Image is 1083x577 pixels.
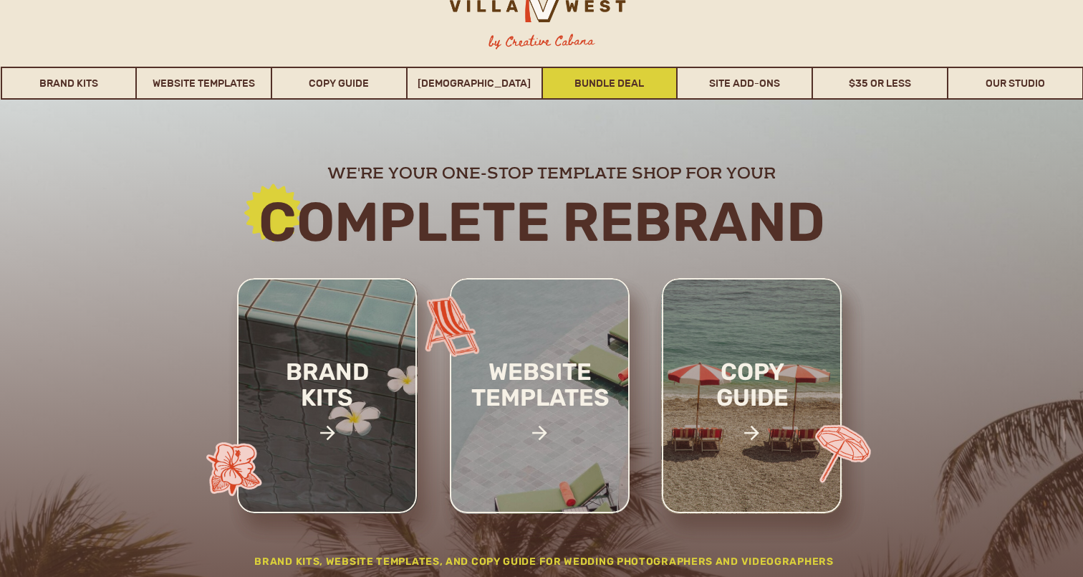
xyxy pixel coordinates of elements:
[223,554,865,575] h2: Brand Kits, website templates, and Copy Guide for wedding photographers and videographers
[2,67,136,100] a: Brand Kits
[155,193,929,251] h2: Complete rebrand
[272,67,406,100] a: Copy Guide
[408,67,541,100] a: [DEMOGRAPHIC_DATA]
[813,67,947,100] a: $35 or Less
[678,67,812,100] a: Site Add-Ons
[137,67,271,100] a: Website Templates
[446,359,634,442] a: website templates
[543,67,677,100] a: Bundle Deal
[225,163,877,181] h2: we're your one-stop template shop for your
[686,359,819,459] a: copy guide
[948,67,1082,100] a: Our Studio
[477,31,607,52] h3: by Creative Cabana
[266,359,388,459] a: brand kits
